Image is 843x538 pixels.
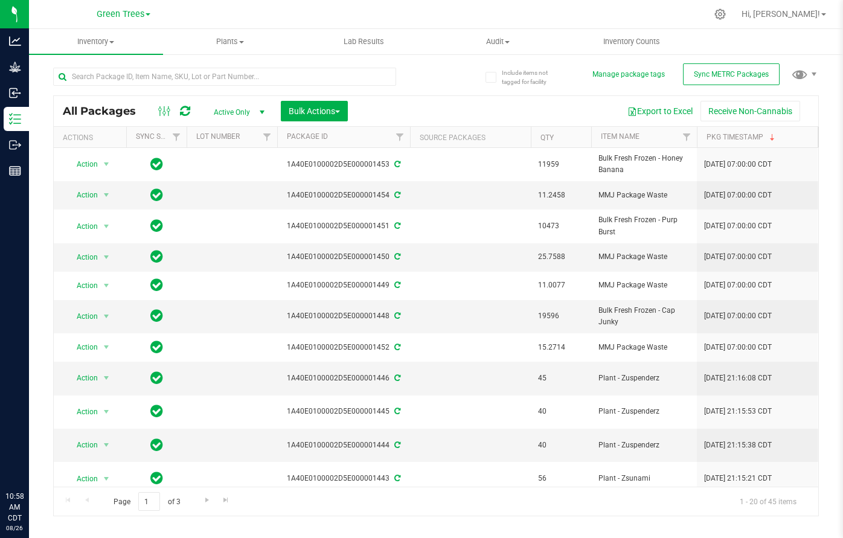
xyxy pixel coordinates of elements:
inline-svg: Outbound [9,139,21,151]
a: Filter [390,127,410,147]
span: select [99,218,114,235]
span: select [99,308,114,325]
div: 1A40E0100002D5E000001443 [275,473,412,484]
button: Receive Non-Cannabis [700,101,800,121]
span: Sync from Compliance System [393,374,400,382]
span: Sync from Compliance System [393,474,400,482]
span: Sync from Compliance System [393,441,400,449]
div: 1A40E0100002D5E000001446 [275,373,412,384]
a: Pkg Timestamp [707,133,777,141]
span: Action [66,156,98,173]
inline-svg: Inventory [9,113,21,125]
span: select [99,156,114,173]
a: Filter [257,127,277,147]
span: 56 [538,473,584,484]
span: [DATE] 07:00:00 CDT [704,190,772,201]
a: Plants [163,29,297,54]
span: Sync from Compliance System [393,312,400,320]
a: Inventory [29,29,163,54]
div: 1A40E0100002D5E000001453 [275,159,412,170]
span: [DATE] 21:15:21 CDT [704,473,772,484]
span: In Sync [150,156,163,173]
span: 19596 [538,310,584,322]
span: In Sync [150,248,163,265]
inline-svg: Inbound [9,87,21,99]
iframe: Resource center unread badge [36,440,50,454]
span: MMJ Package Waste [598,190,690,201]
th: Source Packages [410,127,531,148]
span: [DATE] 21:16:08 CDT [704,373,772,384]
span: select [99,187,114,203]
span: Sync from Compliance System [393,343,400,351]
span: MMJ Package Waste [598,251,690,263]
span: Include items not tagged for facility [502,68,562,86]
a: Item Name [601,132,639,141]
div: 1A40E0100002D5E000001444 [275,440,412,451]
span: Bulk Actions [289,106,340,116]
span: In Sync [150,437,163,453]
span: Sync from Compliance System [393,252,400,261]
span: Action [66,403,98,420]
span: Sync from Compliance System [393,160,400,168]
span: MMJ Package Waste [598,342,690,353]
a: Inventory Counts [565,29,699,54]
span: 1 - 20 of 45 items [730,492,806,510]
span: 45 [538,373,584,384]
span: Action [66,339,98,356]
span: Action [66,308,98,325]
span: 40 [538,406,584,417]
span: Action [66,187,98,203]
inline-svg: Analytics [9,35,21,47]
div: 1A40E0100002D5E000001450 [275,251,412,263]
span: Sync from Compliance System [393,281,400,289]
a: Sync Status [136,132,182,141]
span: 40 [538,440,584,451]
div: Manage settings [713,8,728,20]
a: Filter [677,127,697,147]
span: Sync from Compliance System [393,222,400,230]
a: Qty [540,133,554,142]
span: 11959 [538,159,584,170]
span: select [99,437,114,453]
span: [DATE] 21:15:53 CDT [704,406,772,417]
span: Bulk Fresh Frozen - Honey Banana [598,153,690,176]
span: MMJ Package Waste [598,280,690,291]
span: Sync METRC Packages [694,70,769,78]
span: select [99,339,114,356]
div: 1A40E0100002D5E000001448 [275,310,412,322]
button: Bulk Actions [281,101,348,121]
span: In Sync [150,370,163,386]
div: 1A40E0100002D5E000001449 [275,280,412,291]
span: Plant - Zuspenderz [598,406,690,417]
inline-svg: Grow [9,61,21,73]
span: Sync from Compliance System [393,191,400,199]
span: In Sync [150,307,163,324]
span: In Sync [150,403,163,420]
span: Green Trees [97,9,144,19]
span: 25.7588 [538,251,584,263]
span: 11.2458 [538,190,584,201]
span: [DATE] 07:00:00 CDT [704,310,772,322]
span: Plant - Zsunami [598,473,690,484]
span: 11.0077 [538,280,584,291]
span: In Sync [150,187,163,203]
span: Sync from Compliance System [393,407,400,415]
span: [DATE] 07:00:00 CDT [704,159,772,170]
span: [DATE] 07:00:00 CDT [704,280,772,291]
a: Lab Results [297,29,431,54]
span: select [99,403,114,420]
span: select [99,370,114,386]
button: Manage package tags [592,69,665,80]
a: Go to the next page [198,492,216,508]
a: Lot Number [196,132,240,141]
span: In Sync [150,470,163,487]
div: Actions [63,133,121,142]
span: In Sync [150,217,163,234]
span: select [99,249,114,266]
span: All Packages [63,104,148,118]
p: 08/26 [5,524,24,533]
span: select [99,470,114,487]
div: 1A40E0100002D5E000001445 [275,406,412,417]
a: Audit [431,29,565,54]
a: Package ID [287,132,328,141]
